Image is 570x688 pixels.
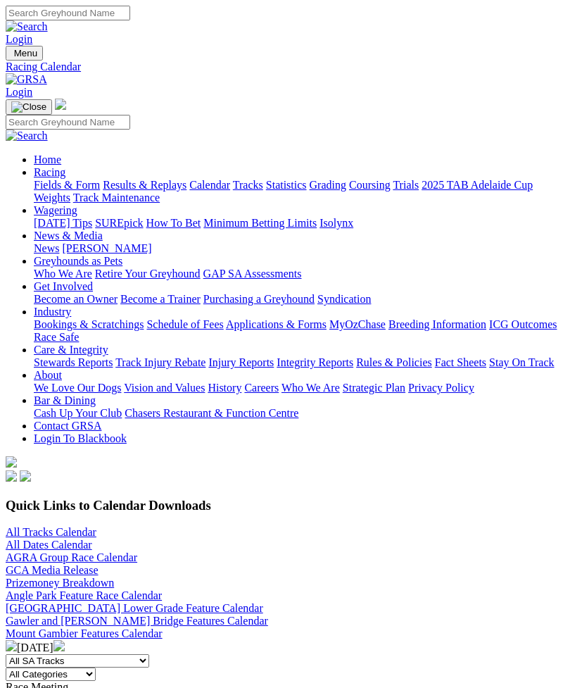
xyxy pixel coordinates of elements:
a: 2025 TAB Adelaide Cup [422,179,533,191]
a: Weights [34,192,70,204]
a: Schedule of Fees [146,318,223,330]
img: logo-grsa-white.png [6,456,17,468]
a: Tracks [233,179,263,191]
div: Greyhounds as Pets [34,268,564,280]
a: Login [6,86,32,98]
a: Become an Owner [34,293,118,305]
a: All Tracks Calendar [6,526,96,538]
div: Industry [34,318,564,344]
a: Angle Park Feature Race Calendar [6,589,162,601]
a: Results & Replays [103,179,186,191]
div: Get Involved [34,293,564,306]
a: Isolynx [319,217,353,229]
a: Track Maintenance [73,192,160,204]
a: Privacy Policy [408,382,474,394]
h3: Quick Links to Calendar Downloads [6,498,564,513]
img: chevron-right-pager-white.svg [53,640,65,651]
a: Applications & Forms [226,318,327,330]
a: Calendar [189,179,230,191]
img: twitter.svg [20,470,31,482]
img: Search [6,20,48,33]
div: [DATE] [6,640,564,654]
a: News & Media [34,230,103,242]
a: Vision and Values [124,382,205,394]
a: Coursing [349,179,391,191]
a: AGRA Group Race Calendar [6,551,137,563]
img: Close [11,101,46,113]
a: Strategic Plan [343,382,405,394]
input: Search [6,115,130,130]
img: Search [6,130,48,142]
a: GCA Media Release [6,564,99,576]
a: Bookings & Scratchings [34,318,144,330]
a: Injury Reports [208,356,274,368]
a: Chasers Restaurant & Function Centre [125,407,298,419]
a: Contact GRSA [34,420,101,432]
a: Purchasing a Greyhound [203,293,315,305]
a: News [34,242,59,254]
a: [DATE] Tips [34,217,92,229]
a: Syndication [317,293,371,305]
a: SUREpick [95,217,143,229]
img: logo-grsa-white.png [55,99,66,110]
a: MyOzChase [329,318,386,330]
a: [PERSON_NAME] [62,242,151,254]
a: Fact Sheets [435,356,486,368]
a: Get Involved [34,280,93,292]
a: Trials [393,179,419,191]
a: Login [6,33,32,45]
a: Integrity Reports [277,356,353,368]
a: About [34,369,62,381]
a: Login To Blackbook [34,432,127,444]
a: Become a Trainer [120,293,201,305]
div: Bar & Dining [34,407,564,420]
a: Home [34,154,61,165]
a: Prizemoney Breakdown [6,577,114,589]
div: About [34,382,564,394]
a: Wagering [34,204,77,216]
a: Stay On Track [489,356,554,368]
a: Grading [310,179,346,191]
img: GRSA [6,73,47,86]
a: History [208,382,241,394]
a: Race Safe [34,331,79,343]
a: Bar & Dining [34,394,96,406]
a: Industry [34,306,71,318]
a: Mount Gambier Features Calendar [6,627,163,639]
a: GAP SA Assessments [203,268,302,280]
a: We Love Our Dogs [34,382,121,394]
a: Track Injury Rebate [115,356,205,368]
a: Rules & Policies [356,356,432,368]
a: Gawler and [PERSON_NAME] Bridge Features Calendar [6,615,268,627]
a: Fields & Form [34,179,100,191]
a: Retire Your Greyhound [95,268,201,280]
div: Wagering [34,217,564,230]
a: All Dates Calendar [6,539,92,551]
div: News & Media [34,242,564,255]
img: chevron-left-pager-white.svg [6,640,17,651]
input: Search [6,6,130,20]
div: Racing [34,179,564,204]
a: How To Bet [146,217,201,229]
a: Racing Calendar [6,61,564,73]
button: Toggle navigation [6,99,52,115]
a: Cash Up Your Club [34,407,122,419]
button: Toggle navigation [6,46,43,61]
a: Breeding Information [388,318,486,330]
a: Care & Integrity [34,344,108,356]
span: Menu [14,48,37,58]
a: Greyhounds as Pets [34,255,122,267]
a: Statistics [266,179,307,191]
a: Who We Are [281,382,340,394]
a: Stewards Reports [34,356,113,368]
a: [GEOGRAPHIC_DATA] Lower Grade Feature Calendar [6,602,263,614]
a: Racing [34,166,65,178]
a: Minimum Betting Limits [203,217,317,229]
a: Who We Are [34,268,92,280]
img: facebook.svg [6,470,17,482]
a: ICG Outcomes [489,318,557,330]
a: Careers [244,382,279,394]
div: Care & Integrity [34,356,564,369]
